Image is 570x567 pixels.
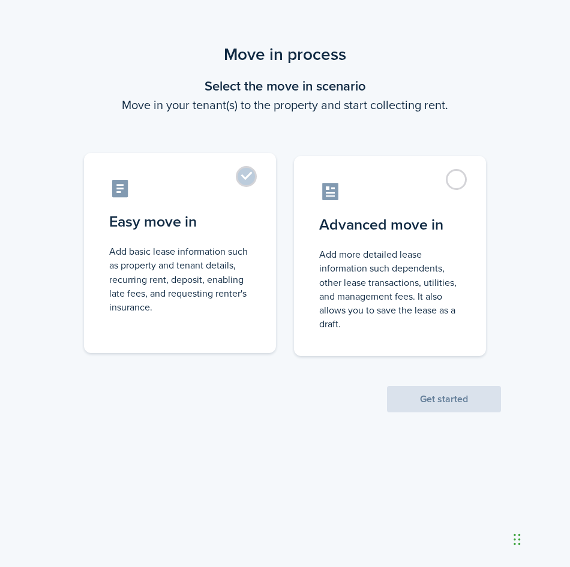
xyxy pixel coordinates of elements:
div: Drag [514,521,521,557]
iframe: Chat Widget [510,509,570,567]
control-radio-card-title: Advanced move in [319,214,461,236]
wizard-step-header-description: Move in your tenant(s) to the property and start collecting rent. [69,96,501,114]
control-radio-card-description: Add more detailed lease information such dependents, other lease transactions, utilities, and man... [319,248,461,331]
control-radio-card-description: Add basic lease information such as property and tenant details, recurring rent, deposit, enablin... [109,245,251,314]
wizard-step-header-title: Select the move in scenario [69,76,501,96]
control-radio-card-title: Easy move in [109,211,251,233]
scenario-title: Move in process [69,42,501,67]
